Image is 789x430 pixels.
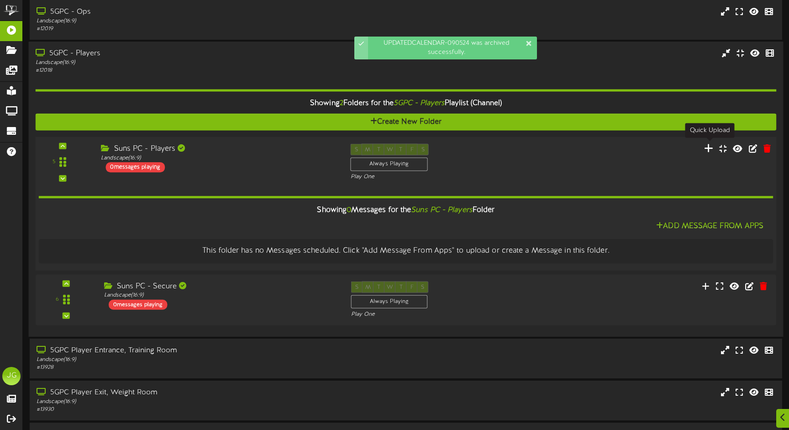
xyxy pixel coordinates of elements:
span: 0 [347,206,351,214]
i: 5GPC - Players [394,100,445,108]
div: # 12019 [37,25,337,33]
div: 0 messages playing [109,299,167,309]
div: Landscape ( 16:9 ) [37,398,337,406]
div: Dismiss this notification [525,39,532,48]
div: 5GPC Player Entrance, Training Room [37,345,337,356]
div: # 13930 [37,406,337,414]
div: Landscape ( 16:9 ) [104,292,337,299]
div: 6 [56,296,59,303]
div: Play One [351,173,524,181]
div: # 12018 [36,67,337,74]
button: Create New Folder [36,114,777,131]
div: 5GPC Player Exit, Weight Room [37,388,337,398]
div: Showing Folders for the Playlist (Channel) [29,94,784,114]
div: Landscape ( 16:9 ) [101,154,337,162]
button: Add Message From Apps [653,221,766,232]
div: 5GPC - Players [36,48,337,59]
div: Suns PC - Secure [104,281,337,292]
div: Always Playing [351,295,428,308]
div: Play One [351,311,523,319]
div: Landscape ( 16:9 ) [37,17,337,25]
div: Landscape ( 16:9 ) [36,59,337,67]
div: 0 messages playing [105,162,165,172]
div: Showing Messages for the Folder [32,201,780,220]
div: Suns PC - Players [101,143,337,154]
div: UPDATEDCALENDAR-090524 was archived successfully. [368,37,537,59]
div: This folder has no Messages scheduled. Click "Add Message From Apps" to upload or create a Messag... [46,246,766,256]
div: 5GPC - Ops [37,7,337,17]
div: # 13928 [37,364,337,372]
div: Always Playing [351,158,428,171]
div: JG [2,367,21,385]
div: Landscape ( 16:9 ) [37,356,337,364]
i: Suns PC - Players [411,206,473,214]
span: 2 [340,100,343,108]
